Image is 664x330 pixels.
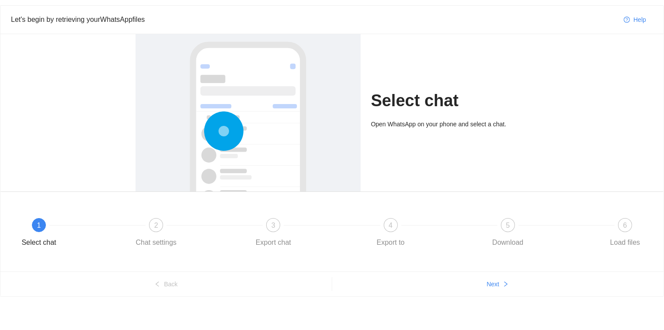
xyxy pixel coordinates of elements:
[21,236,56,250] div: Select chat
[365,218,483,250] div: 4Export to
[633,15,646,24] span: Help
[37,222,41,229] span: 1
[248,218,365,250] div: 3Export chat
[11,14,617,25] div: Let's begin by retrieving your WhatsApp files
[503,281,509,288] span: right
[623,222,627,229] span: 6
[483,218,600,250] div: 5Download
[610,236,640,250] div: Load files
[256,236,291,250] div: Export chat
[506,222,510,229] span: 5
[487,279,499,289] span: Next
[492,236,523,250] div: Download
[131,218,248,250] div: 2Chat settings
[371,90,529,111] h1: Select chat
[0,277,332,291] button: leftBack
[136,236,177,250] div: Chat settings
[600,218,650,250] div: 6Load files
[371,119,529,129] div: Open WhatsApp on your phone and select a chat.
[389,222,393,229] span: 4
[332,277,664,291] button: Nextright
[154,222,158,229] span: 2
[624,17,630,24] span: question-circle
[377,236,405,250] div: Export to
[14,218,131,250] div: 1Select chat
[271,222,275,229] span: 3
[617,13,653,27] button: question-circleHelp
